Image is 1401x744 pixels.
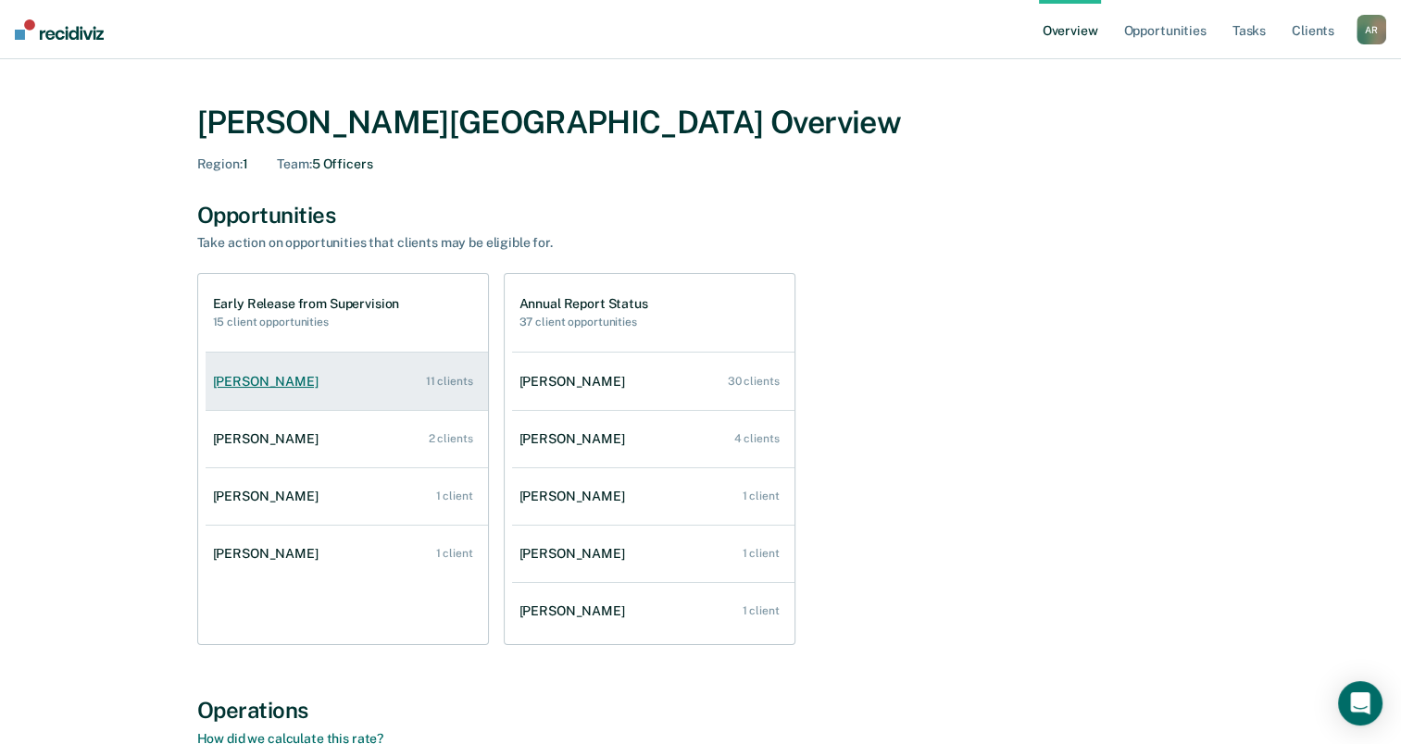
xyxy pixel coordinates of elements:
button: AR [1357,15,1386,44]
div: 5 Officers [277,156,372,172]
div: 1 client [435,547,472,560]
a: [PERSON_NAME] 1 client [206,470,488,523]
span: Region : [197,156,243,171]
div: 1 [197,156,248,172]
h1: Early Release from Supervision [213,296,400,312]
a: [PERSON_NAME] 30 clients [512,355,794,408]
div: [PERSON_NAME] [519,603,632,619]
h1: Annual Report Status [519,296,648,312]
a: [PERSON_NAME] 1 client [206,527,488,580]
a: [PERSON_NAME] 1 client [512,527,794,580]
span: Team : [277,156,311,171]
h2: 37 client opportunities [519,316,648,329]
h2: 15 client opportunities [213,316,400,329]
div: A R [1357,15,1386,44]
div: Open Intercom Messenger [1338,681,1382,725]
a: [PERSON_NAME] 4 clients [512,413,794,465]
div: 30 clients [728,375,780,388]
a: [PERSON_NAME] 2 clients [206,413,488,465]
div: Take action on opportunities that clients may be eligible for. [197,235,845,251]
div: [PERSON_NAME][GEOGRAPHIC_DATA] Overview [197,104,1205,142]
img: Recidiviz [15,19,104,40]
div: 4 clients [734,432,780,445]
div: Opportunities [197,202,1205,229]
div: [PERSON_NAME] [519,489,632,504]
div: 1 client [435,490,472,502]
div: 11 clients [426,375,473,388]
div: [PERSON_NAME] [213,374,326,390]
div: [PERSON_NAME] [213,431,326,447]
a: [PERSON_NAME] 11 clients [206,355,488,408]
div: 1 client [742,490,779,502]
div: 2 clients [429,432,473,445]
a: [PERSON_NAME] 1 client [512,585,794,638]
div: [PERSON_NAME] [519,374,632,390]
div: [PERSON_NAME] [213,546,326,562]
div: 1 client [742,547,779,560]
div: [PERSON_NAME] [519,546,632,562]
a: [PERSON_NAME] 1 client [512,470,794,523]
div: [PERSON_NAME] [519,431,632,447]
div: Operations [197,697,1205,724]
div: 1 client [742,604,779,617]
div: [PERSON_NAME] [213,489,326,504]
